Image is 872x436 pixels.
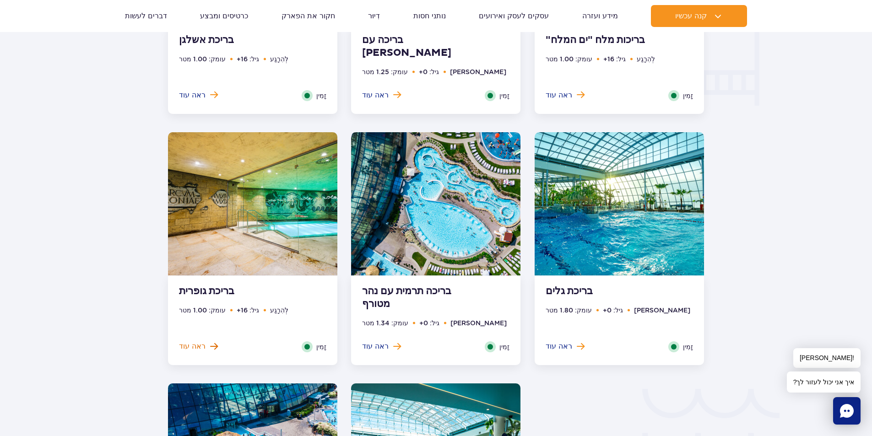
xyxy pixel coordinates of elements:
[833,397,861,425] div: לְשׂוֹחֵחַ
[546,342,572,350] font: ראה עוד
[125,5,167,27] a: דברים לעשות
[499,343,509,350] font: זָמִין
[683,343,693,350] font: זָמִין
[683,92,693,99] font: זָמִין
[362,285,451,310] font: בריכה תרמית עם נהר מטורף
[582,11,618,20] font: מידע ועזרה
[479,5,549,27] a: עסקים לעסק ואירועים
[419,68,439,75] font: גיל: 0+
[316,92,326,99] font: זָמִין
[793,378,854,386] font: איך אני יכול לעזור לך?
[362,319,408,327] font: עומק: 1.34 מטר
[362,90,401,100] button: ראה עוד
[368,5,380,27] a: דִיוּר
[270,307,288,314] font: לְהִרָגַע
[546,55,592,63] font: עומק: 1.00 מטר
[546,341,585,351] button: ראה עוד
[546,91,572,99] font: ראה עוד
[179,90,218,100] button: ראה עוד
[419,319,439,327] font: גיל: 0+
[179,342,206,350] font: ראה עוד
[546,90,585,100] button: ראה עוד
[368,11,380,20] font: דִיוּר
[282,11,335,20] font: חקור את הפארק
[546,34,645,46] font: בריכות מלח "ים המלח"
[362,342,389,350] font: ראה עוד
[603,307,623,314] font: גיל: 0+
[800,354,854,361] font: [PERSON_NAME]!
[479,11,549,20] font: עסקים לעסק ואירועים
[179,91,206,99] font: ראה עוד
[450,68,506,75] font: [PERSON_NAME]
[200,11,248,20] font: כרטיסים ומבצע
[351,132,520,275] img: בריכה תרמית עם נהר מטורף
[450,319,507,327] font: [PERSON_NAME]
[582,5,618,27] a: מידע ועזרה
[179,34,234,46] font: בריכת אשלגן
[362,91,389,99] font: ראה עוד
[413,5,446,27] a: נותני חסות
[634,307,690,314] font: [PERSON_NAME]
[125,11,167,20] font: דברים לעשות
[535,132,704,275] img: בריכת גלים
[179,341,218,351] button: ראה עוד
[362,341,401,351] button: ראה עוד
[179,55,226,63] font: עומק: 1.00 מטר
[499,92,509,99] font: זָמִין
[237,55,259,63] font: גיל: 16+
[546,307,592,314] font: עומק: 1.80 מטר
[362,34,451,59] font: בריכה עם [PERSON_NAME]
[200,5,248,27] a: כרטיסים ומבצע
[651,5,747,27] button: קנה עכשיו
[179,307,226,314] font: עומק: 1.00 מטר
[546,285,593,297] font: בריכת גלים
[413,11,446,20] font: נותני חסות
[316,343,326,350] font: זָמִין
[168,132,337,275] img: בריכת גופרית
[637,55,655,63] font: לְהִרָגַע
[282,5,335,27] a: חקור את הפארק
[603,55,626,63] font: גיל: 16+
[270,55,288,63] font: לְהִרָגַע
[179,285,234,297] font: בריכת גופרית
[237,307,259,314] font: גיל: 16+
[362,68,408,75] font: עומק: 1.25 מטר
